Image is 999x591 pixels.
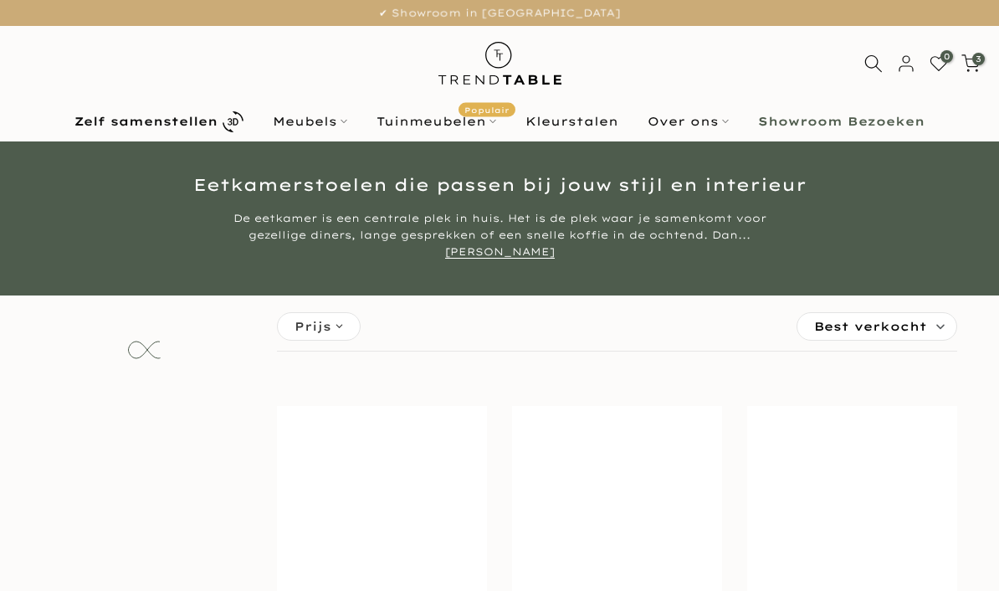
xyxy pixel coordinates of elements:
a: Kleurstalen [511,111,633,131]
a: TuinmeubelenPopulair [362,111,511,131]
b: Zelf samenstellen [74,116,218,127]
span: 0 [940,50,953,63]
label: Sorteren:Best verkocht [797,313,956,340]
a: Meubels [259,111,362,131]
img: trend-table [427,26,573,100]
span: 3 [972,53,985,65]
h1: Eetkamerstoelen die passen bij jouw stijl en interieur [13,177,986,193]
a: 3 [961,54,980,73]
b: Showroom Bezoeken [758,116,925,127]
p: ✔ Showroom in [GEOGRAPHIC_DATA] [21,4,978,23]
iframe: toggle-frame [2,506,85,589]
a: [PERSON_NAME] [445,245,555,259]
span: Prijs [295,317,331,336]
div: De eetkamer is een centrale plek in huis. Het is de plek waar je samenkomt voor gezellige diners,... [186,210,813,260]
a: Zelf samenstellen [60,107,259,136]
span: Populair [459,103,515,117]
span: Best verkocht [814,313,927,340]
a: Over ons [633,111,744,131]
a: Showroom Bezoeken [744,111,940,131]
a: 0 [930,54,948,73]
